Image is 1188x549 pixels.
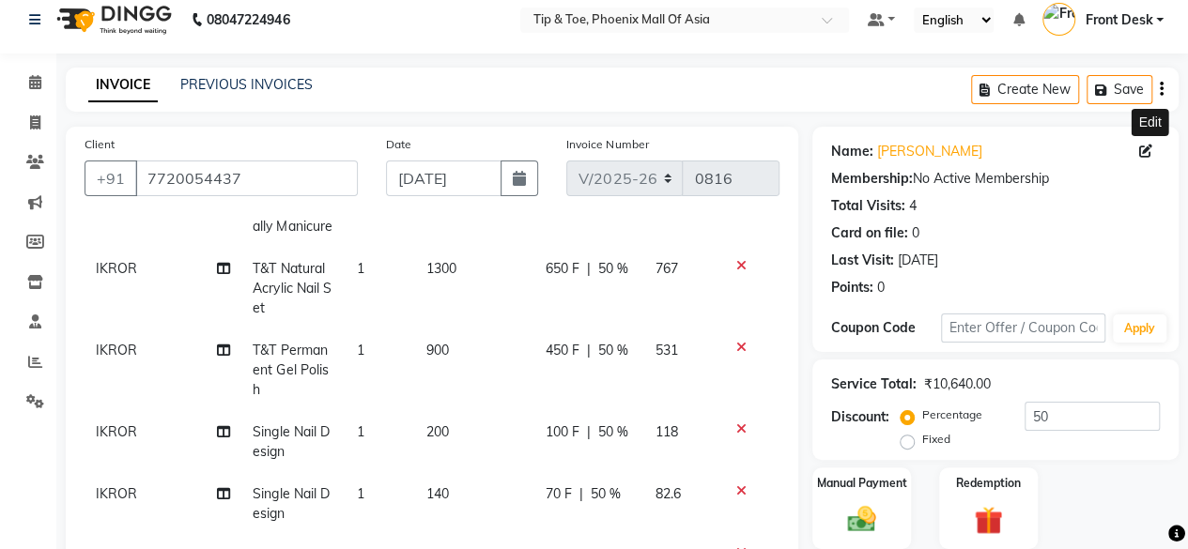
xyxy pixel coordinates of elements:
[253,485,329,522] span: Single Nail Design
[655,423,677,440] span: 118
[1042,3,1075,36] img: Front Desk
[357,342,364,358] span: 1
[1085,10,1152,30] span: Front Desk
[546,422,579,442] span: 100 F
[956,475,1021,492] label: Redemption
[135,160,358,196] input: Search by Name/Mobile/Email/Code
[357,423,364,440] span: 1
[877,142,982,161] a: [PERSON_NAME]
[357,260,364,277] span: 1
[817,475,907,492] label: Manual Payment
[655,342,677,358] span: 531
[253,342,328,398] span: T&T Permanent Gel Polish
[922,406,982,423] label: Percentage
[85,160,137,196] button: +91
[426,423,449,440] span: 200
[831,374,917,394] div: Service Total:
[912,223,919,243] div: 0
[386,136,411,153] label: Date
[598,422,628,442] span: 50 %
[426,342,449,358] span: 900
[839,503,885,536] img: _cash.svg
[655,260,677,277] span: 767
[831,196,905,216] div: Total Visits:
[587,259,591,279] span: |
[655,485,680,502] span: 82.6
[1113,314,1166,343] button: Apply
[898,251,938,270] div: [DATE]
[909,196,917,216] div: 4
[831,169,1160,189] div: No Active Membership
[831,223,908,243] div: Card on file:
[96,423,137,440] span: IKROR
[85,136,115,153] label: Client
[598,259,628,279] span: 50 %
[546,484,572,504] span: 70 F
[831,278,873,297] div: Points:
[831,169,913,189] div: Membership:
[88,69,158,102] a: INVOICE
[180,76,313,93] a: PREVIOUS INVOICES
[546,341,579,360] span: 450 F
[924,374,991,394] div: ₹10,640.00
[587,341,591,360] span: |
[96,260,137,277] span: IKROR
[587,422,591,442] span: |
[1087,75,1152,104] button: Save
[96,485,137,502] span: IKROR
[831,142,873,161] div: Name:
[941,313,1105,343] input: Enter Offer / Coupon Code
[1131,109,1168,136] div: Edit
[831,251,894,270] div: Last Visit:
[922,431,950,448] label: Fixed
[971,75,1079,104] button: Create New
[253,260,331,316] span: T&T Natural Acrylic Nail Set
[96,342,137,358] span: IKROR
[598,341,628,360] span: 50 %
[831,407,889,427] div: Discount:
[831,318,941,338] div: Coupon Code
[877,278,885,297] div: 0
[591,484,621,504] span: 50 %
[546,259,579,279] span: 650 F
[357,485,364,502] span: 1
[253,423,329,460] span: Single Nail Design
[426,485,449,502] span: 140
[965,503,1011,538] img: _gift.svg
[579,484,583,504] span: |
[566,136,648,153] label: Invoice Number
[426,260,456,277] span: 1300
